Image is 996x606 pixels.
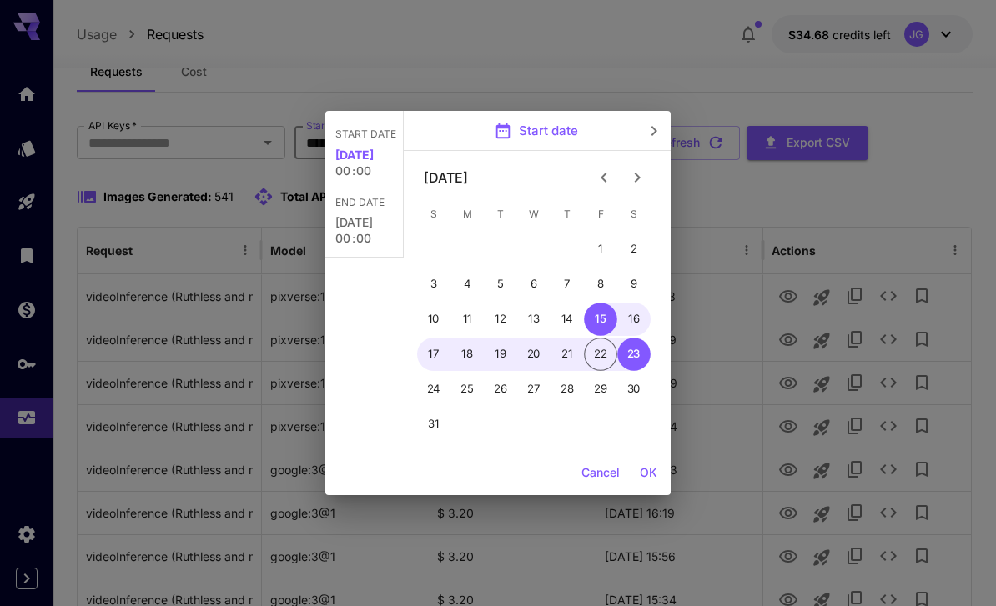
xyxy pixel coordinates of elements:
button: Start date [488,113,587,148]
span: Wednesday [519,198,549,231]
span: Saturday [619,198,649,231]
span: Sunday [419,198,449,231]
div: [DATE] [424,168,468,188]
button: [DATE] [335,148,374,163]
span: : [352,163,355,179]
button: 7 [551,268,584,301]
span: : [352,231,355,247]
button: 31 [417,408,450,441]
button: Open next view [637,114,671,148]
button: 4 [450,268,484,301]
button: 14 [551,303,584,336]
button: 00 [356,231,371,247]
button: 9 [617,268,651,301]
button: 1 [584,233,617,266]
button: 18 [450,338,484,371]
button: Cancel [575,458,626,488]
button: Previous month [587,161,621,194]
button: 26 [484,373,517,406]
button: 19 [484,338,517,371]
button: 00 [335,231,350,247]
button: 29 [584,373,617,406]
button: 23 [617,338,651,371]
button: 24 [417,373,450,406]
button: 6 [517,268,551,301]
span: Start date [335,121,396,148]
button: 20 [517,338,551,371]
span: Friday [586,198,616,231]
button: Next month [621,161,654,194]
button: 00 [356,163,371,179]
button: 00 [335,163,350,179]
button: [DATE] [335,215,373,231]
button: 27 [517,373,551,406]
span: Tuesday [485,198,516,231]
button: OK [633,458,664,488]
button: 25 [450,373,484,406]
span: End date [335,189,385,216]
button: 12 [484,303,517,336]
button: 22 [584,338,617,371]
button: 15 [584,303,617,336]
span: Monday [452,198,482,231]
button: 17 [417,338,450,371]
button: 2 [617,233,651,266]
button: 30 [617,373,651,406]
button: 16 [617,303,651,336]
button: 21 [551,338,584,371]
button: 5 [484,268,517,301]
button: 8 [584,268,617,301]
button: 10 [417,303,450,336]
button: 13 [517,303,551,336]
button: 3 [417,268,450,301]
button: 28 [551,373,584,406]
button: 11 [450,303,484,336]
span: Thursday [552,198,582,231]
